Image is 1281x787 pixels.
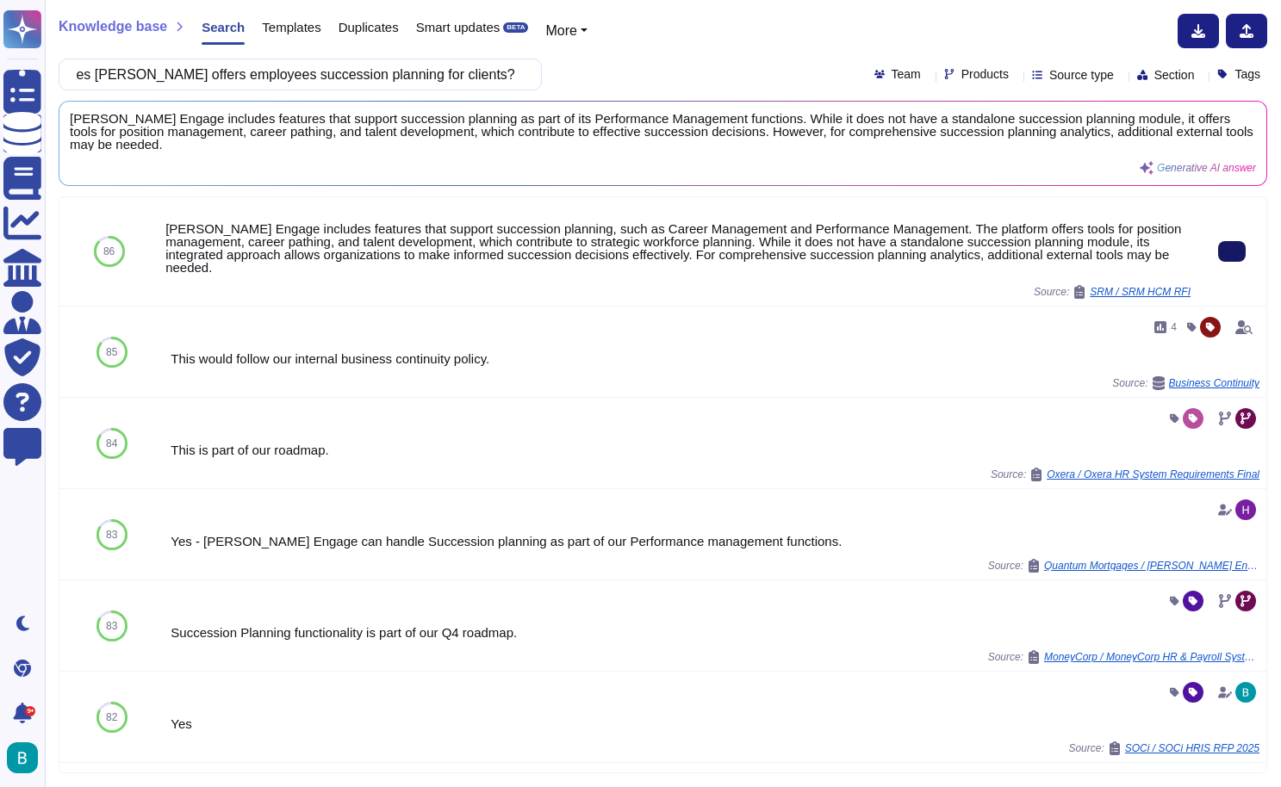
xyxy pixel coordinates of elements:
[106,438,117,449] span: 84
[545,23,576,38] span: More
[165,222,1191,274] div: [PERSON_NAME] Engage includes features that support succession planning, such as Career Managemen...
[25,706,35,716] div: 9+
[1235,499,1256,520] img: user
[416,21,501,34] span: Smart updates
[68,59,524,90] input: Search a question or template...
[106,712,117,722] span: 82
[1090,287,1191,297] span: SRM / SRM HCM RFI
[1234,68,1260,80] span: Tags
[103,246,115,257] span: 86
[1068,741,1259,755] span: Source:
[988,650,1259,664] span: Source:
[1047,469,1259,480] span: Oxera / Oxera HR System Requirements Final
[171,626,1259,639] div: Succession Planning functionality is part of our Q4 roadmap.
[70,112,1256,151] span: [PERSON_NAME] Engage includes features that support succession planning as part of its Performanc...
[1169,378,1259,388] span: Business Continuity
[1154,69,1195,81] span: Section
[106,621,117,631] span: 83
[106,347,117,357] span: 85
[991,468,1259,481] span: Source:
[171,443,1259,456] div: This is part of our roadmap.
[1171,322,1177,332] span: 4
[503,22,528,33] div: BETA
[7,742,38,773] img: user
[545,21,588,41] button: More
[1044,561,1259,571] span: Quantum Mortgages / [PERSON_NAME] Engage & UK Payroll - RSD-24655
[3,739,50,777] button: user
[892,68,921,80] span: Team
[59,20,167,34] span: Knowledge base
[171,717,1259,730] div: Yes
[106,530,117,540] span: 83
[202,21,245,34] span: Search
[262,21,320,34] span: Templates
[1044,652,1259,662] span: MoneyCorp / MoneyCorp HR & Payroll System Requirements (2)
[1235,682,1256,703] img: user
[988,559,1259,573] span: Source:
[961,68,1009,80] span: Products
[1157,163,1256,173] span: Generative AI answer
[339,21,399,34] span: Duplicates
[1049,69,1114,81] span: Source type
[1034,285,1191,299] span: Source:
[171,535,1259,548] div: Yes - [PERSON_NAME] Engage can handle Succession planning as part of our Performance management f...
[1112,376,1259,390] span: Source:
[1125,743,1259,753] span: SOCi / SOCi HRIS RFP 2025
[171,352,1259,365] div: This would follow our internal business continuity policy.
